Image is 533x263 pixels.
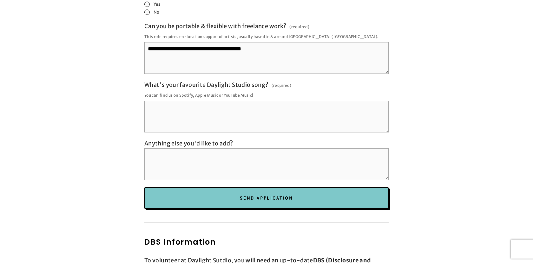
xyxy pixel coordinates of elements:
[272,81,292,90] span: (required)
[144,187,389,209] button: Send ApplicationSend Application
[144,140,233,147] span: Anything else you'd like to add?
[144,22,286,30] span: Can you be portable & flexible with freelance work?
[144,81,268,88] span: What's your favourite Daylight Studio song?
[144,236,389,248] h2: DBS Information
[154,2,160,7] span: Yes
[240,195,293,201] span: Send Application
[289,22,309,31] span: (required)
[154,10,160,15] span: No
[144,32,389,41] p: This role requires on-location support of artists, usually based in & around [GEOGRAPHIC_DATA] ([...
[144,91,389,99] p: You can find us on Spotify, Apple Music or YouTube Music!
